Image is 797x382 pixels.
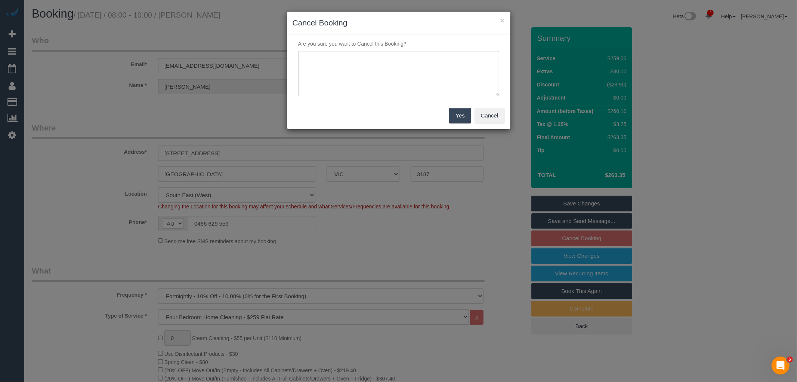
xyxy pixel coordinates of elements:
button: × [500,16,504,24]
span: 5 [787,357,793,363]
sui-modal: Cancel Booking [287,12,510,129]
button: Cancel [475,108,505,123]
p: Are you sure you want to Cancel this Booking? [293,40,505,48]
iframe: Intercom live chat [772,357,790,375]
h3: Cancel Booking [293,17,505,28]
button: Yes [449,108,471,123]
